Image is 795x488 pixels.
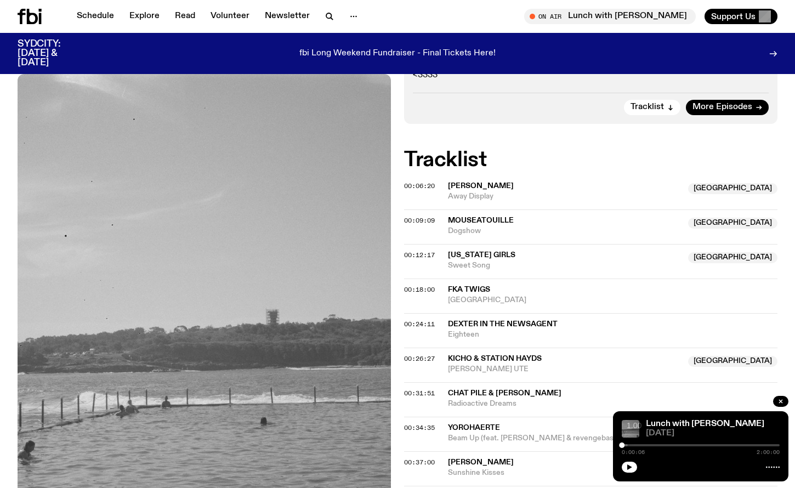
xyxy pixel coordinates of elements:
[448,191,682,202] span: Away Display
[404,459,435,466] button: 00:37:00
[258,9,316,24] a: Newsletter
[688,356,777,367] span: [GEOGRAPHIC_DATA]
[404,458,435,467] span: 00:37:00
[404,218,435,224] button: 00:09:09
[404,181,435,190] span: 00:06:20
[448,364,682,374] span: [PERSON_NAME] UTE
[404,252,435,258] button: 00:12:17
[404,150,777,170] h2: Tracklist
[705,9,777,24] button: Support Us
[404,423,435,432] span: 00:34:35
[448,355,542,362] span: KICHO & Station Hayds
[404,390,435,396] button: 00:31:51
[404,356,435,362] button: 00:26:27
[413,70,769,81] p: <3333
[448,424,500,432] span: Yorohaerte
[448,182,514,190] span: [PERSON_NAME]
[448,226,682,236] span: Dogshow
[448,260,682,271] span: Sweet Song
[757,450,780,455] span: 2:00:00
[688,183,777,194] span: [GEOGRAPHIC_DATA]
[688,252,777,263] span: [GEOGRAPHIC_DATA]
[448,330,777,340] span: Eighteen
[631,103,664,111] span: Tracklist
[448,251,515,259] span: [US_STATE] Girls
[168,9,202,24] a: Read
[448,399,777,409] span: Radioactive Dreams
[646,429,780,438] span: [DATE]
[448,433,682,444] span: Beam Up (feat. [PERSON_NAME] & revengebased)
[404,389,435,398] span: 00:31:51
[448,468,777,478] span: Sunshine Kisses
[448,295,777,305] span: [GEOGRAPHIC_DATA]
[404,287,435,293] button: 00:18:00
[404,285,435,294] span: 00:18:00
[404,183,435,189] button: 00:06:20
[404,354,435,363] span: 00:26:27
[622,450,645,455] span: 0:00:06
[70,9,121,24] a: Schedule
[404,321,435,327] button: 00:24:11
[299,49,496,59] p: fbi Long Weekend Fundraiser - Final Tickets Here!
[404,216,435,225] span: 00:09:09
[448,217,514,224] span: Mouseatouille
[123,9,166,24] a: Explore
[688,218,777,229] span: [GEOGRAPHIC_DATA]
[448,286,490,293] span: FKA twigs
[524,9,696,24] button: On AirLunch with [PERSON_NAME]
[448,389,561,397] span: Chat Pile & [PERSON_NAME]
[404,425,435,431] button: 00:34:35
[204,9,256,24] a: Volunteer
[404,251,435,259] span: 00:12:17
[711,12,756,21] span: Support Us
[448,320,558,328] span: dexter in the newsagent
[448,458,514,466] span: [PERSON_NAME]
[18,39,88,67] h3: SYDCITY: [DATE] & [DATE]
[646,419,764,428] a: Lunch with [PERSON_NAME]
[686,100,769,115] a: More Episodes
[624,100,680,115] button: Tracklist
[692,103,752,111] span: More Episodes
[404,320,435,328] span: 00:24:11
